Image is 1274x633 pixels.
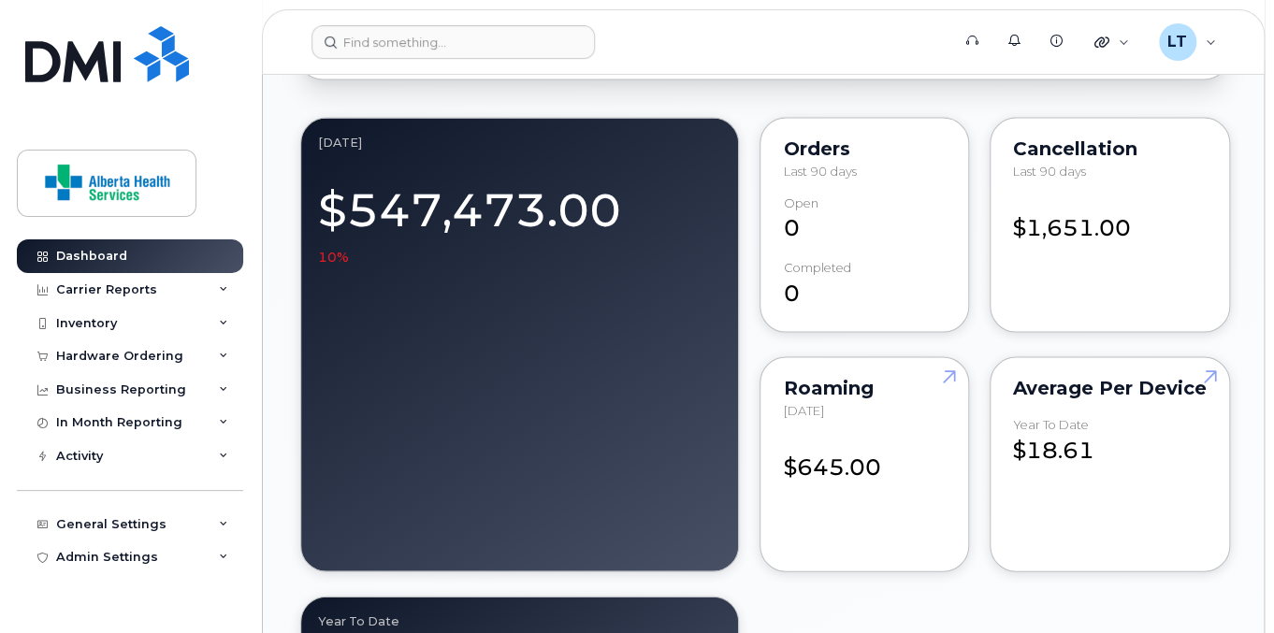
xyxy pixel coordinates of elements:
[783,260,946,309] div: 0
[1167,31,1187,53] span: LT
[1081,23,1142,61] div: Quicklinks
[318,135,721,150] div: September 2025
[783,163,856,178] span: Last 90 days
[783,380,946,395] div: Roaming
[318,172,721,266] div: $547,473.00
[318,613,721,628] div: Year to Date
[783,195,946,244] div: 0
[311,25,595,59] input: Find something...
[1013,195,1207,244] div: $1,651.00
[1146,23,1229,61] div: Leslie Tshuma
[1013,380,1207,395] div: Average per Device
[783,260,850,274] div: completed
[783,402,823,417] span: [DATE]
[783,435,946,483] div: $645.00
[1013,163,1086,178] span: Last 90 days
[1013,140,1207,155] div: Cancellation
[783,140,946,155] div: Orders
[1013,417,1207,466] div: $18.61
[1013,417,1089,431] div: Year to Date
[783,195,818,209] div: Open
[318,247,349,266] span: 10%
